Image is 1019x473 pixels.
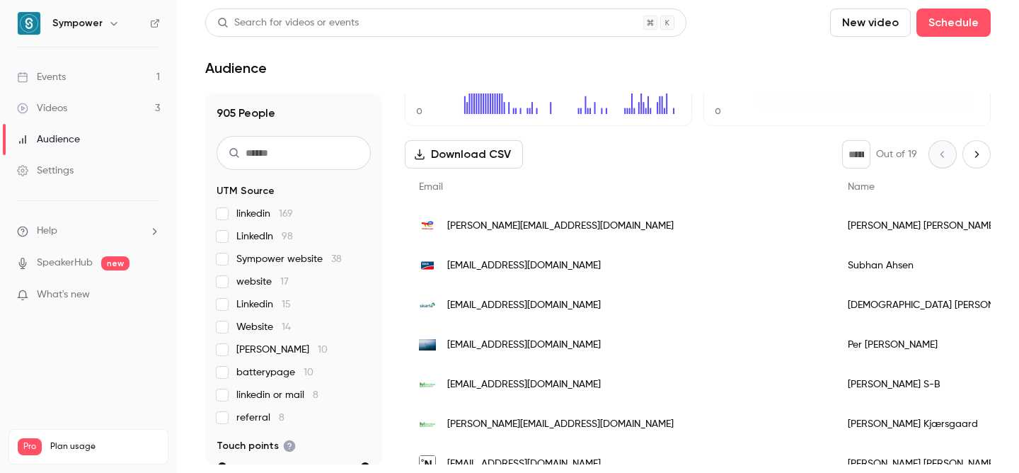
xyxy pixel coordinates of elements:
[848,182,875,192] span: Name
[236,252,342,266] span: Sympower website
[217,16,359,30] div: Search for videos or events
[416,106,422,116] text: 0
[17,70,66,84] div: Events
[304,367,313,377] span: 10
[447,338,601,353] span: [EMAIL_ADDRESS][DOMAIN_NAME]
[419,339,436,351] img: powerworks.energy
[101,256,129,270] span: new
[447,258,601,273] span: [EMAIL_ADDRESS][DOMAIN_NAME]
[37,287,90,302] span: What's new
[236,207,293,221] span: linkedin
[17,101,67,115] div: Videos
[962,140,991,169] button: Next page
[17,164,74,178] div: Settings
[218,462,226,471] div: min
[419,416,436,433] img: battman.energy
[236,229,293,244] span: LinkedIn
[217,439,296,453] span: Touch points
[236,343,328,357] span: [PERSON_NAME]
[331,254,342,264] span: 38
[447,417,674,432] span: [PERSON_NAME][EMAIL_ADDRESS][DOMAIN_NAME]
[17,132,80,147] div: Audience
[236,320,291,334] span: Website
[279,413,284,423] span: 8
[715,106,721,116] text: 0
[419,376,436,393] img: battman.energy
[236,297,291,312] span: Linkedin
[419,217,436,234] img: totalenergies.com
[279,209,293,219] span: 169
[143,289,160,302] iframe: Noticeable Trigger
[419,297,436,314] img: skarta.fi
[217,105,371,122] h1: 905 People
[419,257,436,274] img: sma.de
[37,256,93,270] a: SpeakerHub
[447,219,674,234] span: [PERSON_NAME][EMAIL_ADDRESS][DOMAIN_NAME]
[916,8,991,37] button: Schedule
[236,275,289,289] span: website
[419,455,436,472] img: nordicsolar.eu
[280,277,289,287] span: 17
[52,16,103,30] h6: Sympower
[37,224,57,239] span: Help
[205,59,267,76] h1: Audience
[50,441,159,452] span: Plan usage
[282,322,291,332] span: 14
[17,224,160,239] li: help-dropdown-opener
[447,298,601,313] span: [EMAIL_ADDRESS][DOMAIN_NAME]
[18,438,42,455] span: Pro
[18,12,40,35] img: Sympower
[447,377,601,392] span: [EMAIL_ADDRESS][DOMAIN_NAME]
[217,184,275,198] span: UTM Source
[830,8,911,37] button: New video
[361,462,369,471] div: max
[447,457,601,472] span: [EMAIL_ADDRESS][DOMAIN_NAME]
[318,345,328,355] span: 10
[405,140,523,169] button: Download CSV
[236,388,318,402] span: linkedin or mail
[876,147,917,161] p: Out of 19
[236,411,284,425] span: referral
[282,300,291,309] span: 15
[282,232,293,241] span: 98
[236,365,313,380] span: batterypage
[313,390,318,400] span: 8
[419,182,443,192] span: Email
